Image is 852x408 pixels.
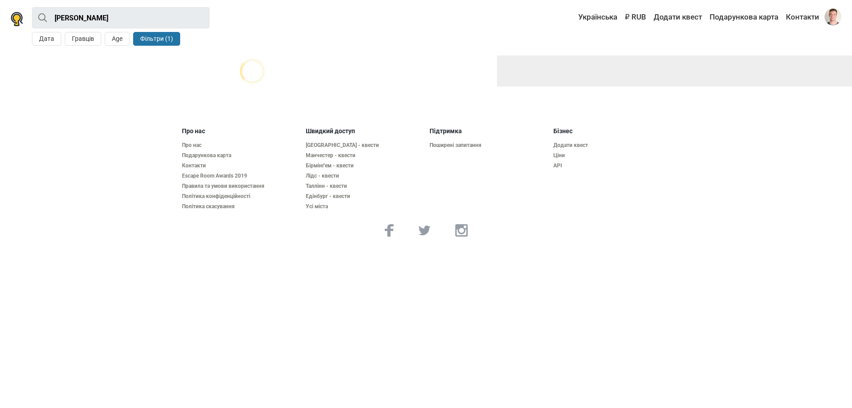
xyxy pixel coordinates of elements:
[306,162,422,169] a: Бірмінґем - квести
[306,193,422,200] a: Едінбург - квести
[784,9,821,25] a: Контакти
[553,162,670,169] a: API
[306,152,422,159] a: Манчестер - квести
[105,32,130,46] button: Age
[133,32,180,46] button: Фільтри (1)
[182,193,299,200] a: Політика конфіденційності
[182,152,299,159] a: Подарункова карта
[430,127,546,135] h5: Підтримка
[182,127,299,135] h5: Про нас
[553,127,670,135] h5: Бізнес
[306,173,422,179] a: Лідс - квести
[65,32,101,46] button: Гравців
[32,32,61,46] button: Дата
[651,9,704,25] a: Додати квест
[32,7,209,28] input: try “London”
[306,183,422,190] a: Таллінн - квести
[11,12,23,26] img: Nowescape logo
[306,142,422,149] a: [GEOGRAPHIC_DATA] - квести
[306,203,422,210] a: Усі міста
[182,203,299,210] a: Політика скасування
[553,142,670,149] a: Додати квест
[306,127,422,135] h5: Швидкий доступ
[430,142,546,149] a: Поширені запитання
[707,9,781,25] a: Подарункова карта
[182,173,299,179] a: Escape Room Awards 2019
[570,9,619,25] a: Українська
[182,162,299,169] a: Контакти
[553,152,670,159] a: Ціни
[623,9,648,25] a: ₽ RUB
[572,14,578,20] img: Українська
[182,142,299,149] a: Про нас
[182,183,299,190] a: Правила та умови використання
